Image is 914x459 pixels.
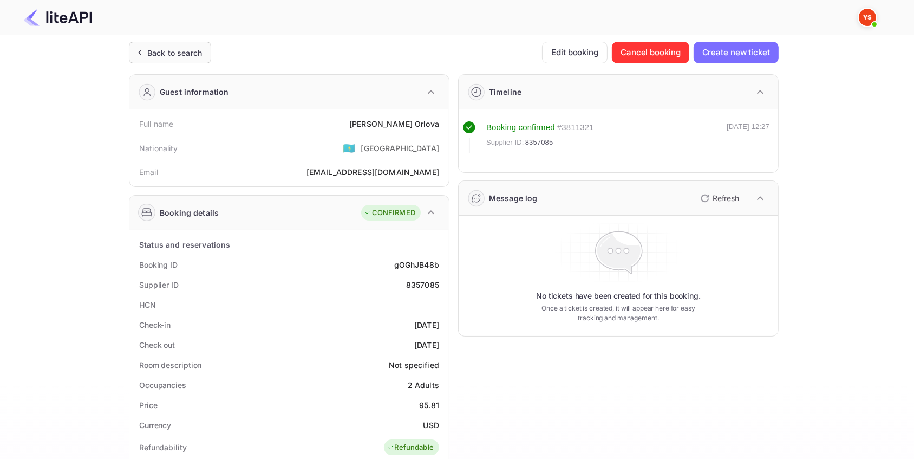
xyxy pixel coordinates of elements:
p: Once a ticket is created, it will appear here for easy tracking and management. [533,303,704,323]
div: Price [139,399,158,411]
span: 8357085 [525,137,553,148]
div: Supplier ID [139,279,179,290]
div: Refundability [139,442,187,453]
span: Supplier ID: [486,137,524,148]
div: Booking details [160,207,219,218]
div: HCN [139,299,156,311]
button: Cancel booking [612,42,689,63]
button: Edit booking [542,42,608,63]
div: Currency [139,419,171,431]
div: gOGhJB48b [394,259,439,270]
div: Check out [139,339,175,351]
div: Occupancies [139,379,186,391]
button: Refresh [694,190,743,207]
div: Check-in [139,319,171,331]
div: 2 Adults [408,379,439,391]
div: Not specified [389,359,439,371]
div: [DATE] 12:27 [727,121,769,153]
div: Room description [139,359,201,371]
button: Create new ticket [694,42,779,63]
img: LiteAPI Logo [24,9,92,26]
div: Timeline [489,86,521,98]
div: Nationality [139,143,178,154]
div: [EMAIL_ADDRESS][DOMAIN_NAME] [306,166,439,178]
div: CONFIRMED [364,208,415,218]
p: Refresh [713,192,739,204]
div: [DATE] [414,319,439,331]
div: Status and reservations [139,239,230,250]
img: Yandex Support [859,9,876,26]
div: Booking ID [139,259,178,270]
div: [PERSON_NAME] Orlova [349,118,439,130]
p: No tickets have been created for this booking. [536,290,701,301]
div: 95.81 [419,399,439,411]
div: [GEOGRAPHIC_DATA] [361,143,439,154]
div: 8357085 [406,279,439,290]
div: Full name [139,118,173,130]
div: Back to search [147,47,202,59]
span: United States [343,138,355,158]
div: Message log [489,192,538,204]
div: Guest information [160,86,229,98]
div: Email [139,166,158,178]
div: # 3811321 [557,121,594,134]
div: Refundable [387,442,434,453]
div: Booking confirmed [486,121,555,134]
div: USD [423,419,439,431]
div: [DATE] [414,339,439,351]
